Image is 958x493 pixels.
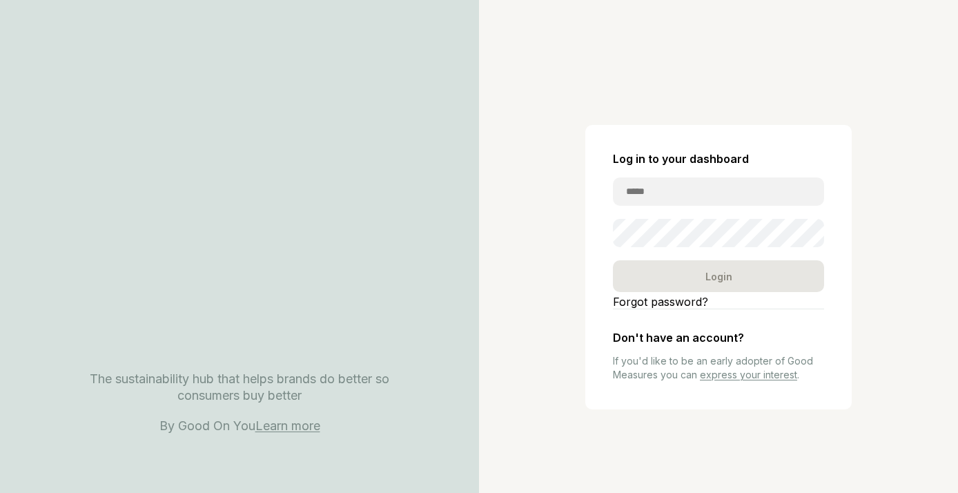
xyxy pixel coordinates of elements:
img: Good Measures [372,95,479,233]
p: If you'd like to be an early adopter of Good Measures you can . [613,354,824,382]
img: Good Measures [143,59,350,266]
h2: Don't have an account? [613,331,824,345]
a: express your interest [700,369,797,380]
a: Forgot password? [613,295,824,309]
p: By Good On You [59,418,420,434]
p: The sustainability hub that helps brands do better so consumers buy better [59,371,420,404]
h2: Log in to your dashboard [613,153,824,166]
div: Login [613,260,824,292]
img: Good Measures [73,307,406,347]
a: Learn more [255,418,320,433]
